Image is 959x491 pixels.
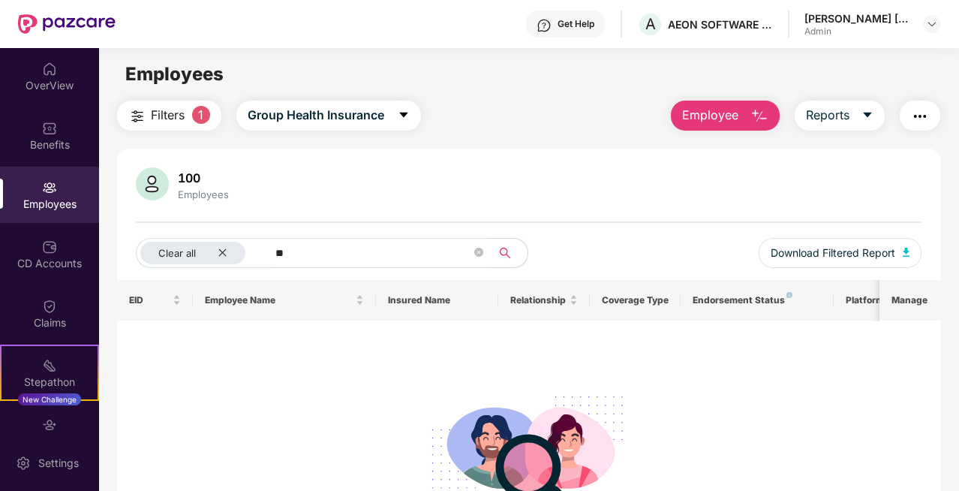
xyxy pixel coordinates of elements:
[158,247,196,259] span: Clear all
[510,294,567,306] span: Relationship
[376,280,498,321] th: Insured Name
[645,15,656,33] span: A
[911,107,929,125] img: svg+xml;base64,PHN2ZyB4bWxucz0iaHR0cDovL3d3dy53My5vcmcvMjAwMC9zdmciIHdpZHRoPSIyNCIgaGVpZ2h0PSIyNC...
[771,245,895,261] span: Download Filtered Report
[18,393,81,405] div: New Challenge
[693,294,821,306] div: Endorsement Status
[498,280,590,321] th: Relationship
[671,101,780,131] button: Employee
[806,106,849,125] span: Reports
[926,18,938,30] img: svg+xml;base64,PHN2ZyBpZD0iRHJvcGRvd24tMzJ4MzIiIHhtbG5zPSJodHRwOi8vd3d3LnczLm9yZy8yMDAwL3N2ZyIgd2...
[474,246,483,261] span: close-circle
[42,417,57,432] img: svg+xml;base64,PHN2ZyBpZD0iRW5kb3JzZW1lbnRzIiB4bWxucz0iaHR0cDovL3d3dy53My5vcmcvMjAwMC9zdmciIHdpZH...
[861,109,873,122] span: caret-down
[193,280,376,321] th: Employee Name
[846,294,928,306] div: Platform Status
[2,375,98,390] div: Stepathon
[750,107,768,125] img: svg+xml;base64,PHN2ZyB4bWxucz0iaHR0cDovL3d3dy53My5vcmcvMjAwMC9zdmciIHhtbG5zOnhsaW5rPSJodHRwOi8vd3...
[398,109,410,122] span: caret-down
[903,248,910,257] img: svg+xml;base64,PHN2ZyB4bWxucz0iaHR0cDovL3d3dy53My5vcmcvMjAwMC9zdmciIHhtbG5zOnhsaW5rPSJodHRwOi8vd3...
[175,188,232,200] div: Employees
[491,238,528,268] button: search
[786,292,792,298] img: svg+xml;base64,PHN2ZyB4bWxucz0iaHR0cDovL3d3dy53My5vcmcvMjAwMC9zdmciIHdpZHRoPSI4IiBoZWlnaHQ9IjgiIH...
[192,106,210,124] span: 1
[804,11,909,26] div: [PERSON_NAME] [PERSON_NAME]
[491,247,520,259] span: search
[117,101,221,131] button: Filters1
[236,101,421,131] button: Group Health Insurancecaret-down
[151,106,185,125] span: Filters
[759,238,922,268] button: Download Filtered Report
[879,280,940,321] th: Manage
[117,280,194,321] th: EID
[205,294,353,306] span: Employee Name
[558,18,594,30] div: Get Help
[42,62,57,77] img: svg+xml;base64,PHN2ZyBpZD0iSG9tZSIgeG1sbnM9Imh0dHA6Ly93d3cudzMub3JnLzIwMDAvc3ZnIiB3aWR0aD0iMjAiIG...
[125,63,224,85] span: Employees
[668,17,773,32] div: AEON SOFTWARE PRIVATE LIMITED
[590,280,681,321] th: Coverage Type
[682,106,738,125] span: Employee
[537,18,552,33] img: svg+xml;base64,PHN2ZyBpZD0iSGVscC0zMngzMiIgeG1sbnM9Imh0dHA6Ly93d3cudzMub3JnLzIwMDAvc3ZnIiB3aWR0aD...
[218,248,227,258] span: close
[136,238,272,268] button: Clear allclose
[175,170,232,185] div: 100
[128,107,146,125] img: svg+xml;base64,PHN2ZyB4bWxucz0iaHR0cDovL3d3dy53My5vcmcvMjAwMC9zdmciIHdpZHRoPSIyNCIgaGVpZ2h0PSIyNC...
[42,121,57,136] img: svg+xml;base64,PHN2ZyBpZD0iQmVuZWZpdHMiIHhtbG5zPSJodHRwOi8vd3d3LnczLm9yZy8yMDAwL3N2ZyIgd2lkdGg9Ij...
[804,26,909,38] div: Admin
[248,106,384,125] span: Group Health Insurance
[129,294,170,306] span: EID
[136,167,169,200] img: svg+xml;base64,PHN2ZyB4bWxucz0iaHR0cDovL3d3dy53My5vcmcvMjAwMC9zdmciIHhtbG5zOnhsaW5rPSJodHRwOi8vd3...
[16,456,31,471] img: svg+xml;base64,PHN2ZyBpZD0iU2V0dGluZy0yMHgyMCIgeG1sbnM9Imh0dHA6Ly93d3cudzMub3JnLzIwMDAvc3ZnIiB3aW...
[42,239,57,255] img: svg+xml;base64,PHN2ZyBpZD0iQ0RfQWNjb3VudHMiIGRhdGEtbmFtZT0iQ0QgQWNjb3VudHMiIHhtbG5zPSJodHRwOi8vd3...
[42,299,57,314] img: svg+xml;base64,PHN2ZyBpZD0iQ2xhaW0iIHhtbG5zPSJodHRwOi8vd3d3LnczLm9yZy8yMDAwL3N2ZyIgd2lkdGg9IjIwIi...
[474,248,483,257] span: close-circle
[34,456,83,471] div: Settings
[18,14,116,34] img: New Pazcare Logo
[795,101,885,131] button: Reportscaret-down
[42,358,57,373] img: svg+xml;base64,PHN2ZyB4bWxucz0iaHR0cDovL3d3dy53My5vcmcvMjAwMC9zdmciIHdpZHRoPSIyMSIgaGVpZ2h0PSIyMC...
[42,180,57,195] img: svg+xml;base64,PHN2ZyBpZD0iRW1wbG95ZWVzIiB4bWxucz0iaHR0cDovL3d3dy53My5vcmcvMjAwMC9zdmciIHdpZHRoPS...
